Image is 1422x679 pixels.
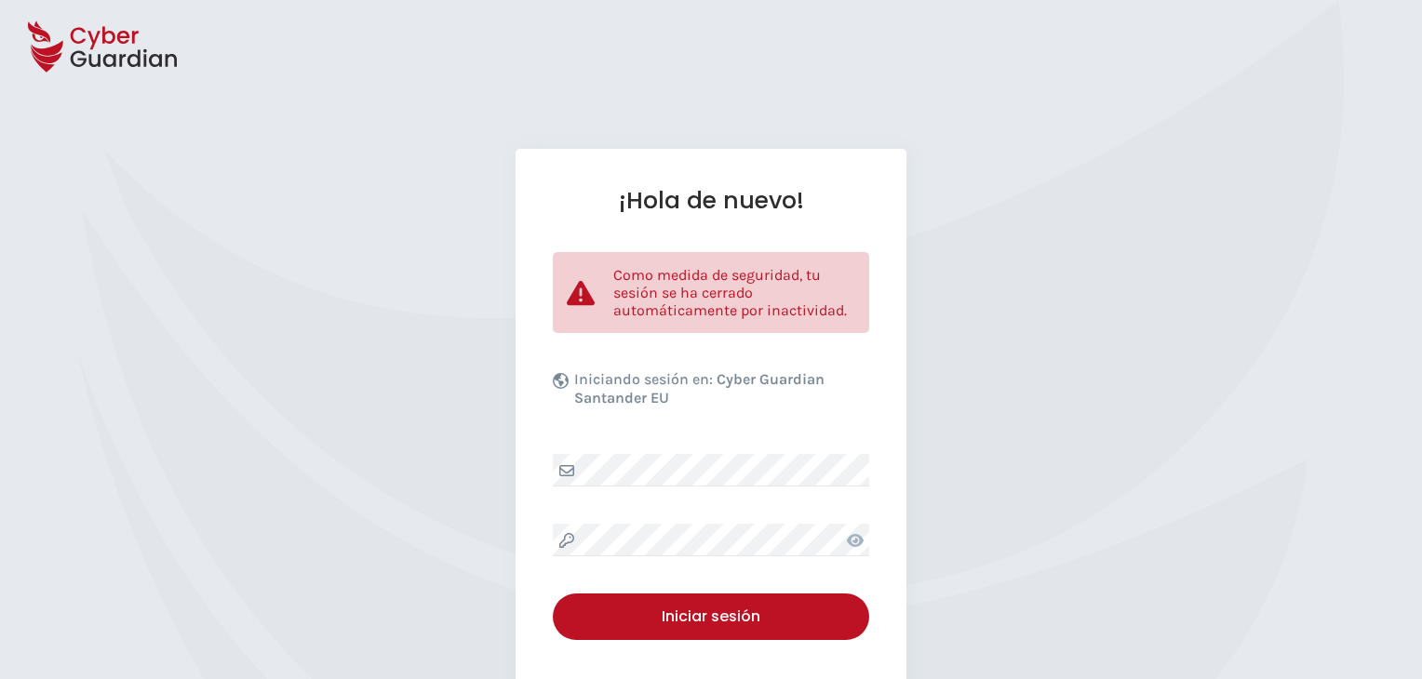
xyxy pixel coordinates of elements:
p: Iniciando sesión en: [574,370,865,417]
p: Como medida de seguridad, tu sesión se ha cerrado automáticamente por inactividad. [613,266,855,319]
h1: ¡Hola de nuevo! [553,186,869,215]
div: Iniciar sesión [567,606,855,628]
button: Iniciar sesión [553,593,869,640]
b: Cyber Guardian Santander EU [574,370,825,406]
